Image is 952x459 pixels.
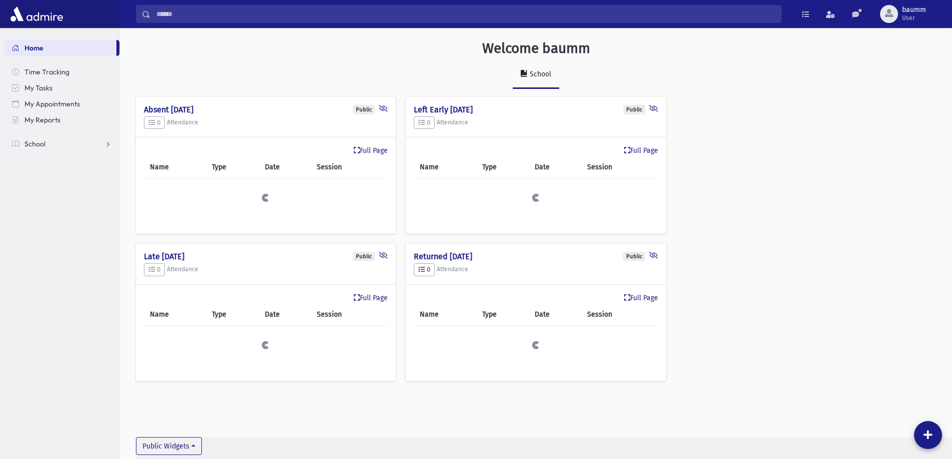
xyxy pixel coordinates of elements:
[476,303,529,326] th: Type
[354,145,388,156] a: Full Page
[414,116,658,129] h5: Attendance
[414,263,658,276] h5: Attendance
[144,303,206,326] th: Name
[624,293,658,303] a: Full Page
[529,156,581,179] th: Date
[4,136,119,152] a: School
[4,112,119,128] a: My Reports
[144,252,388,261] h4: Late [DATE]
[144,116,388,129] h5: Attendance
[581,156,658,179] th: Session
[150,5,781,23] input: Search
[259,156,311,179] th: Date
[311,156,388,179] th: Session
[353,252,375,261] div: Public
[144,156,206,179] th: Name
[144,105,388,114] h4: Absent [DATE]
[414,116,435,129] button: 0
[528,70,551,78] div: School
[206,303,259,326] th: Type
[259,303,311,326] th: Date
[623,105,645,114] div: Public
[354,293,388,303] a: Full Page
[902,6,926,14] span: baumm
[148,266,160,273] span: 0
[24,43,43,52] span: Home
[4,64,119,80] a: Time Tracking
[414,303,476,326] th: Name
[414,252,658,261] h4: Returned [DATE]
[24,67,69,76] span: Time Tracking
[353,105,375,114] div: Public
[311,303,388,326] th: Session
[144,116,165,129] button: 0
[24,115,60,124] span: My Reports
[482,40,590,57] h3: Welcome baumm
[513,61,559,89] a: School
[136,437,202,455] button: Public Widgets
[581,303,658,326] th: Session
[4,96,119,112] a: My Appointments
[24,139,45,148] span: School
[418,119,430,126] span: 0
[414,263,435,276] button: 0
[623,252,645,261] div: Public
[144,263,165,276] button: 0
[4,40,116,56] a: Home
[24,83,52,92] span: My Tasks
[414,156,476,179] th: Name
[902,14,926,22] span: User
[476,156,529,179] th: Type
[529,303,581,326] th: Date
[148,119,160,126] span: 0
[206,156,259,179] th: Type
[4,80,119,96] a: My Tasks
[418,266,430,273] span: 0
[414,105,658,114] h4: Left Early [DATE]
[624,145,658,156] a: Full Page
[8,4,65,24] img: AdmirePro
[144,263,388,276] h5: Attendance
[24,99,80,108] span: My Appointments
